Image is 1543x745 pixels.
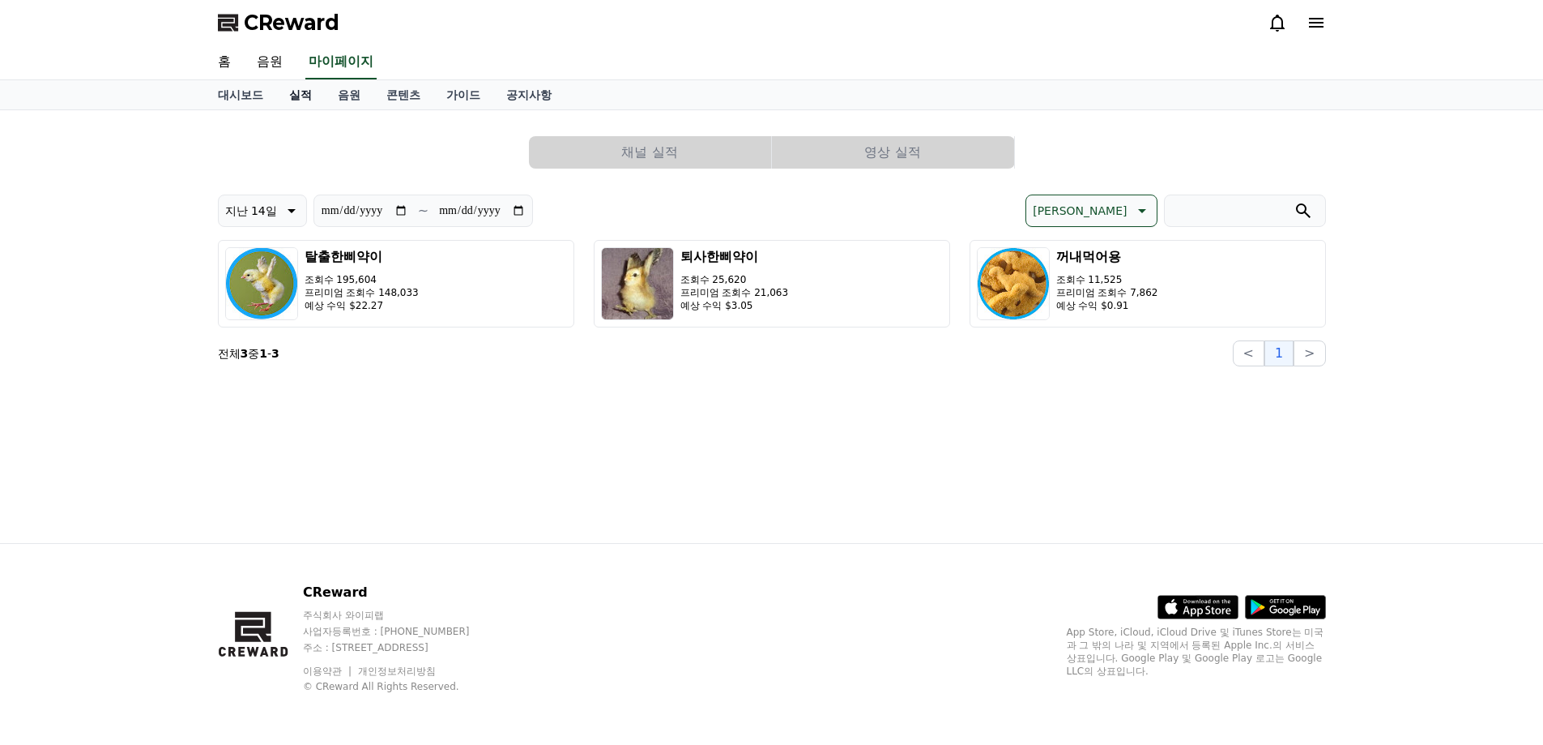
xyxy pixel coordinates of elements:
[259,347,267,360] strong: 1
[305,299,419,312] p: 예상 수익 $22.27
[680,247,789,267] h3: 퇴사한삐약이
[218,345,279,362] p: 전체 중 -
[271,347,279,360] strong: 3
[1056,286,1158,299] p: 프리미엄 조회수 7,862
[325,80,373,109] a: 음원
[303,625,501,638] p: 사업자등록번호 : [PHONE_NUMBER]
[493,80,565,109] a: 공지사항
[305,273,419,286] p: 조회수 195,604
[205,45,244,79] a: 홈
[680,286,789,299] p: 프리미엄 조회수 21,063
[772,136,1015,169] a: 영상 실적
[680,299,789,312] p: 예상 수익 $3.05
[218,240,574,328] button: 탈출한삐약이 조회수 195,604 프리미엄 조회수 148,033 예상 수익 $22.27
[433,80,493,109] a: 가이드
[680,273,789,286] p: 조회수 25,620
[1033,199,1127,222] p: [PERSON_NAME]
[205,80,276,109] a: 대시보드
[1056,247,1158,267] h3: 꺼내먹어용
[594,240,950,328] button: 퇴사한삐약이 조회수 25,620 프리미엄 조회수 21,063 예상 수익 $3.05
[1067,626,1326,678] p: App Store, iCloud, iCloud Drive 및 iTunes Store는 미국과 그 밖의 나라 및 지역에서 등록된 Apple Inc.의 서비스 상표입니다. Goo...
[977,247,1050,320] img: 꺼내먹어용
[529,136,772,169] a: 채널 실적
[529,136,771,169] button: 채널 실적
[1233,340,1264,366] button: <
[218,195,307,227] button: 지난 14일
[225,247,298,320] img: 탈출한삐약이
[1056,299,1158,312] p: 예상 수익 $0.91
[225,199,277,222] p: 지난 14일
[970,240,1326,328] button: 꺼내먹어용 조회수 11,525 프리미엄 조회수 7,862 예상 수익 $0.91
[305,286,419,299] p: 프리미엄 조회수 148,033
[1025,195,1157,227] button: [PERSON_NAME]
[303,680,501,693] p: © CReward All Rights Reserved.
[1294,340,1325,366] button: >
[305,45,377,79] a: 마이페이지
[1264,340,1294,366] button: 1
[244,45,296,79] a: 음원
[241,347,249,360] strong: 3
[303,609,501,622] p: 주식회사 와이피랩
[303,641,501,654] p: 주소 : [STREET_ADDRESS]
[303,666,354,677] a: 이용약관
[772,136,1014,169] button: 영상 실적
[373,80,433,109] a: 콘텐츠
[358,666,436,677] a: 개인정보처리방침
[244,10,339,36] span: CReward
[276,80,325,109] a: 실적
[303,583,501,602] p: CReward
[305,247,419,267] h3: 탈출한삐약이
[418,201,428,221] p: ~
[218,10,339,36] a: CReward
[601,247,674,320] img: 퇴사한삐약이
[1056,273,1158,286] p: 조회수 11,525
